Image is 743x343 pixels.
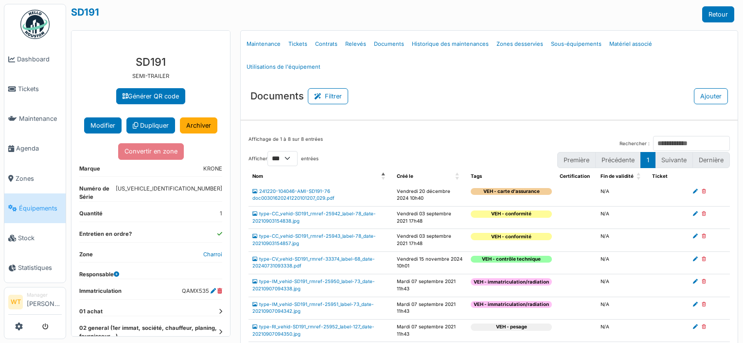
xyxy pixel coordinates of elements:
[471,233,552,240] div: VEH - conformité
[4,133,66,163] a: Agenda
[27,291,62,299] div: Manager
[471,301,552,308] div: VEH - immatriculation/radiation
[4,253,66,283] a: Statistiques
[471,324,552,331] div: VEH - pesage
[243,56,324,78] a: Utilisations de l'équipement
[597,184,648,207] td: N/A
[20,10,50,39] img: Badge_color-CXgf-gQk.svg
[203,251,222,258] a: Charroi
[694,88,728,104] button: Ajouter
[79,324,222,341] dt: 02 general (1er immat, société, chauffeur, planing, fournisseur...)
[79,72,222,80] p: SEMI-TRAILER
[4,164,66,193] a: Zones
[250,90,304,102] h3: Documents
[597,251,648,274] td: N/A
[19,114,62,123] span: Maintenance
[71,6,99,18] a: SD191
[370,33,408,56] a: Documents
[381,169,387,184] span: Nom: Activate to invert sorting
[79,250,93,263] dt: Zone
[18,84,62,94] span: Tickets
[4,44,66,74] a: Dashboard
[341,33,370,56] a: Relevés
[652,173,668,179] span: Ticket
[267,151,298,166] select: Afficherentrées
[19,204,62,213] span: Équipements
[393,297,467,319] td: Mardi 07 septembre 2021 11h43
[16,174,62,183] span: Zones
[79,56,222,68] h3: SD191
[471,173,482,179] span: Tags
[597,297,648,319] td: N/A
[252,189,335,201] a: 241220-104046-AMI-SD191-76 doc00301620241220101207_029.pdf
[640,152,655,168] button: 1
[252,233,376,246] a: type-CC_vehid-SD191_rmref-25943_label-78_date-20210903154857.jpg
[79,185,116,201] dt: Numéro de Série
[471,210,552,218] div: VEH - conformité
[455,169,461,184] span: Créé le: Activate to sort
[116,185,222,197] dd: [US_VEHICLE_IDENTIFICATION_NUMBER]
[557,152,730,168] nav: pagination
[4,223,66,253] a: Stock
[116,88,185,104] a: Générer QR code
[27,291,62,312] li: [PERSON_NAME]
[547,33,605,56] a: Sous-équipements
[182,287,222,295] dd: QAMX535
[79,287,122,299] dt: Immatriculation
[8,295,23,309] li: WT
[393,274,467,297] td: Mardi 07 septembre 2021 11h43
[637,169,642,184] span: Fin de validité: Activate to sort
[180,117,217,133] a: Archiver
[408,33,493,56] a: Historique des maintenances
[203,165,222,173] dd: KRONE
[248,136,323,151] div: Affichage de 1 à 8 sur 8 entrées
[471,278,552,286] div: VEH - immatriculation/radiation
[252,279,375,291] a: type-IM_vehid-SD191_rmref-25950_label-73_date-20210907094338.jpg
[4,104,66,133] a: Maintenance
[79,270,119,279] dt: Responsable
[79,210,103,222] dt: Quantité
[597,207,648,229] td: N/A
[619,140,650,148] label: Rechercher :
[79,307,222,316] dt: 01 achat
[252,211,376,224] a: type-CC_vehid-SD191_rmref-25942_label-78_date-20210903154838.jpg
[601,173,634,179] span: Fin de validité
[393,319,467,342] td: Mardi 07 septembre 2021 11h43
[702,6,734,22] a: Retour
[252,324,374,337] a: type-RI_vehid-SD191_rmref-25952_label-127_date-20210907094350.jpg
[248,151,318,166] label: Afficher entrées
[18,233,62,243] span: Stock
[311,33,341,56] a: Contrats
[393,184,467,207] td: Vendredi 20 décembre 2024 10h40
[397,173,413,179] span: Créé le
[252,256,375,269] a: type-CV_vehid-SD191_rmref-33374_label-68_date-20240731093338.pdf
[126,117,175,133] a: Dupliquer
[4,193,66,223] a: Équipements
[597,229,648,251] td: N/A
[252,173,263,179] span: Nom
[284,33,311,56] a: Tickets
[393,229,467,251] td: Vendredi 03 septembre 2021 17h48
[560,173,590,179] span: Certification
[79,230,132,242] dt: Entretien en ordre?
[8,291,62,315] a: WT Manager[PERSON_NAME]
[243,33,284,56] a: Maintenance
[471,188,552,195] div: VEH - carte d'assurance
[471,256,552,263] div: VEH - contrôle technique
[605,33,656,56] a: Matériel associé
[493,33,547,56] a: Zones desservies
[17,55,62,64] span: Dashboard
[16,144,62,153] span: Agenda
[393,251,467,274] td: Vendredi 15 novembre 2024 10h01
[393,207,467,229] td: Vendredi 03 septembre 2021 17h48
[597,274,648,297] td: N/A
[79,165,100,177] dt: Marque
[84,117,122,133] button: Modifier
[252,302,374,314] a: type-IM_vehid-SD191_rmref-25951_label-73_date-20210907094342.jpg
[597,319,648,342] td: N/A
[4,74,66,104] a: Tickets
[18,263,62,272] span: Statistiques
[308,88,348,104] button: Filtrer
[220,210,222,218] dd: 1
